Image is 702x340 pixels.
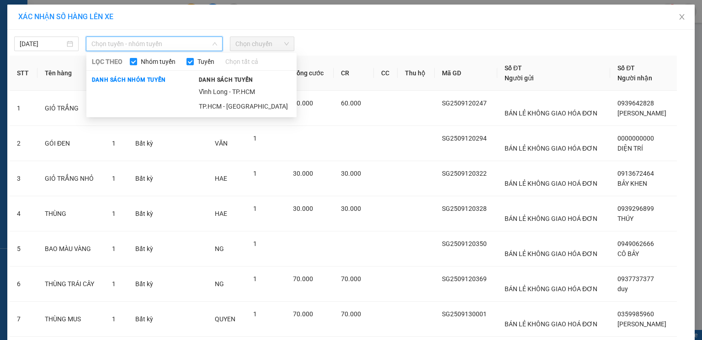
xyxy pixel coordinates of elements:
[215,140,228,147] span: VĂN
[225,57,258,67] a: Chọn tất cả
[617,285,628,293] span: duy
[253,170,257,177] span: 1
[398,56,435,91] th: Thu hộ
[253,135,257,142] span: 1
[442,240,487,247] span: SG2509120350
[10,302,37,337] td: 7
[253,240,257,247] span: 1
[128,302,162,337] td: Bất kỳ
[505,64,522,72] span: Số ĐT
[505,215,597,222] span: BÁN LẺ KHÔNG GIAO HOÁ ĐƠN
[10,196,37,231] td: 4
[617,275,654,282] span: 0937737377
[20,39,65,49] input: 13/09/2025
[617,250,639,257] span: CÔ BẢY
[617,310,654,318] span: 0359985960
[10,56,37,91] th: STT
[194,57,218,67] span: Tuyến
[435,56,497,91] th: Mã GD
[215,280,224,288] span: NG
[86,76,171,84] span: Danh sách nhóm tuyến
[505,74,534,82] span: Người gửi
[442,170,487,177] span: SG2509120322
[505,285,597,293] span: BÁN LẺ KHÔNG GIAO HÓA ĐƠN
[442,135,487,142] span: SG2509120294
[37,56,105,91] th: Tên hàng
[293,170,313,177] span: 30.000
[215,210,227,217] span: HAE
[442,205,487,212] span: SG2509120328
[37,196,105,231] td: THÙNG
[442,310,487,318] span: SG2509130001
[10,231,37,267] td: 5
[253,205,257,212] span: 1
[112,280,116,288] span: 1
[215,315,235,323] span: QUYEN
[37,267,105,302] td: THÙNG TRÁI CÂY
[341,275,361,282] span: 70.000
[341,99,361,107] span: 60.000
[253,275,257,282] span: 1
[293,99,313,107] span: 60.000
[193,99,297,114] li: TP.HCM - [GEOGRAPHIC_DATA]
[112,175,116,182] span: 1
[617,64,635,72] span: Số ĐT
[128,196,162,231] td: Bất kỳ
[18,12,113,21] span: XÁC NHẬN SỐ HÀNG LÊN XE
[112,140,116,147] span: 1
[37,161,105,196] td: GIỎ TRẮNG NHỎ
[617,240,654,247] span: 0949062666
[128,126,162,161] td: Bất kỳ
[212,41,218,47] span: down
[293,310,313,318] span: 70.000
[617,145,643,152] span: DIỆN TRÍ
[215,175,227,182] span: HAE
[617,99,654,107] span: 0939642828
[374,56,398,91] th: CC
[128,161,162,196] td: Bất kỳ
[617,135,654,142] span: 0000000000
[617,215,633,222] span: THÚY
[505,180,597,187] span: BÁN LẺ KHÔNG GIAO HOÁ ĐƠN
[253,310,257,318] span: 1
[215,245,224,252] span: NG
[37,126,105,161] td: GÓI ĐEN
[10,267,37,302] td: 6
[137,57,179,67] span: Nhóm tuyến
[37,302,105,337] td: THÙNG MUS
[286,56,333,91] th: Tổng cước
[37,231,105,267] td: BAO MÀU VÀNG
[341,310,361,318] span: 70.000
[617,110,666,117] span: [PERSON_NAME]
[193,84,297,99] li: Vĩnh Long - TP.HCM
[92,57,122,67] span: LỌC THEO
[293,275,313,282] span: 70.000
[10,161,37,196] td: 3
[442,275,487,282] span: SG2509120369
[293,205,313,212] span: 30.000
[505,320,597,328] span: BÁN LẺ KHÔNG GIAO HOÁ ĐƠN
[341,170,361,177] span: 30.000
[341,205,361,212] span: 30.000
[37,91,105,126] td: GIỎ TRẮNG
[505,145,597,152] span: BÁN LẺ KHÔNG GIAO HÓA ĐƠN
[678,13,686,21] span: close
[91,37,217,51] span: Chọn tuyến - nhóm tuyến
[334,56,374,91] th: CR
[10,91,37,126] td: 1
[617,205,654,212] span: 0939296899
[617,180,647,187] span: BẢY KHEN
[112,210,116,217] span: 1
[617,320,666,328] span: [PERSON_NAME]
[505,250,597,257] span: BÁN LẺ KHÔNG GIAO HÓA ĐƠN
[193,76,259,84] span: Danh sách tuyến
[617,74,652,82] span: Người nhận
[128,267,162,302] td: Bất kỳ
[10,126,37,161] td: 2
[617,170,654,177] span: 0913672464
[235,37,289,51] span: Chọn chuyến
[669,5,695,30] button: Close
[442,99,487,107] span: SG2509120247
[128,231,162,267] td: Bất kỳ
[112,245,116,252] span: 1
